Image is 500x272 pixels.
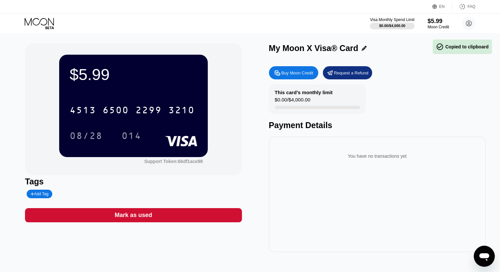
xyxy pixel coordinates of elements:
[65,127,107,144] div: 08/28
[269,121,486,130] div: Payment Details
[281,70,313,76] div: Buy Moon Credit
[25,208,242,222] div: Mark as used
[428,25,449,29] div: Moon Credit
[323,66,372,79] div: Request a Refund
[269,43,358,53] div: My Moon X Visa® Card
[436,43,488,51] div: Copied to clipboard
[117,127,146,144] div: 014
[31,192,48,196] div: Add Tag
[144,159,203,164] div: Support Token: 66df1ace98
[428,18,449,25] div: $5.99
[144,159,203,164] div: Support Token:66df1ace98
[275,97,310,106] div: $0.00 / $4,000.00
[135,106,162,116] div: 2299
[379,24,405,28] div: $0.00 / $4,000.00
[168,106,195,116] div: 3210
[452,3,475,10] div: FAQ
[66,102,199,118] div: 4513650022993210
[334,70,369,76] div: Request a Refund
[70,65,197,84] div: $5.99
[467,4,475,9] div: FAQ
[269,66,318,79] div: Buy Moon Credit
[27,190,52,198] div: Add Tag
[370,17,414,29] div: Visa Monthly Spend Limit$0.00/$4,000.00
[70,106,96,116] div: 4513
[115,211,152,219] div: Mark as used
[439,4,445,9] div: EN
[103,106,129,116] div: 6500
[25,177,242,186] div: Tags
[432,3,452,10] div: EN
[474,246,495,267] iframe: Nút để khởi chạy cửa sổ nhắn tin
[70,131,103,142] div: 08/28
[436,43,444,51] span: 
[428,18,449,29] div: $5.99Moon Credit
[275,90,333,95] div: This card’s monthly limit
[274,147,480,165] div: You have no transactions yet
[122,131,141,142] div: 014
[370,17,414,22] div: Visa Monthly Spend Limit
